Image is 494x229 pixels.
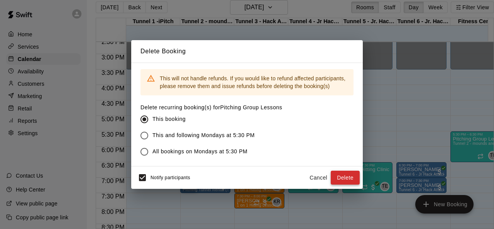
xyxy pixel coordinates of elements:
[306,171,331,185] button: Cancel
[331,171,360,185] button: Delete
[152,148,247,156] span: All bookings on Mondays at 5:30 PM
[131,40,363,63] h2: Delete Booking
[152,131,255,139] span: This and following Mondays at 5:30 PM
[152,115,186,123] span: This booking
[160,71,347,93] div: This will not handle refunds. If you would like to refund affected participants, please remove th...
[151,175,190,180] span: Notify participants
[140,103,282,111] label: Delete recurring booking(s) for Pitching Group Lessons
